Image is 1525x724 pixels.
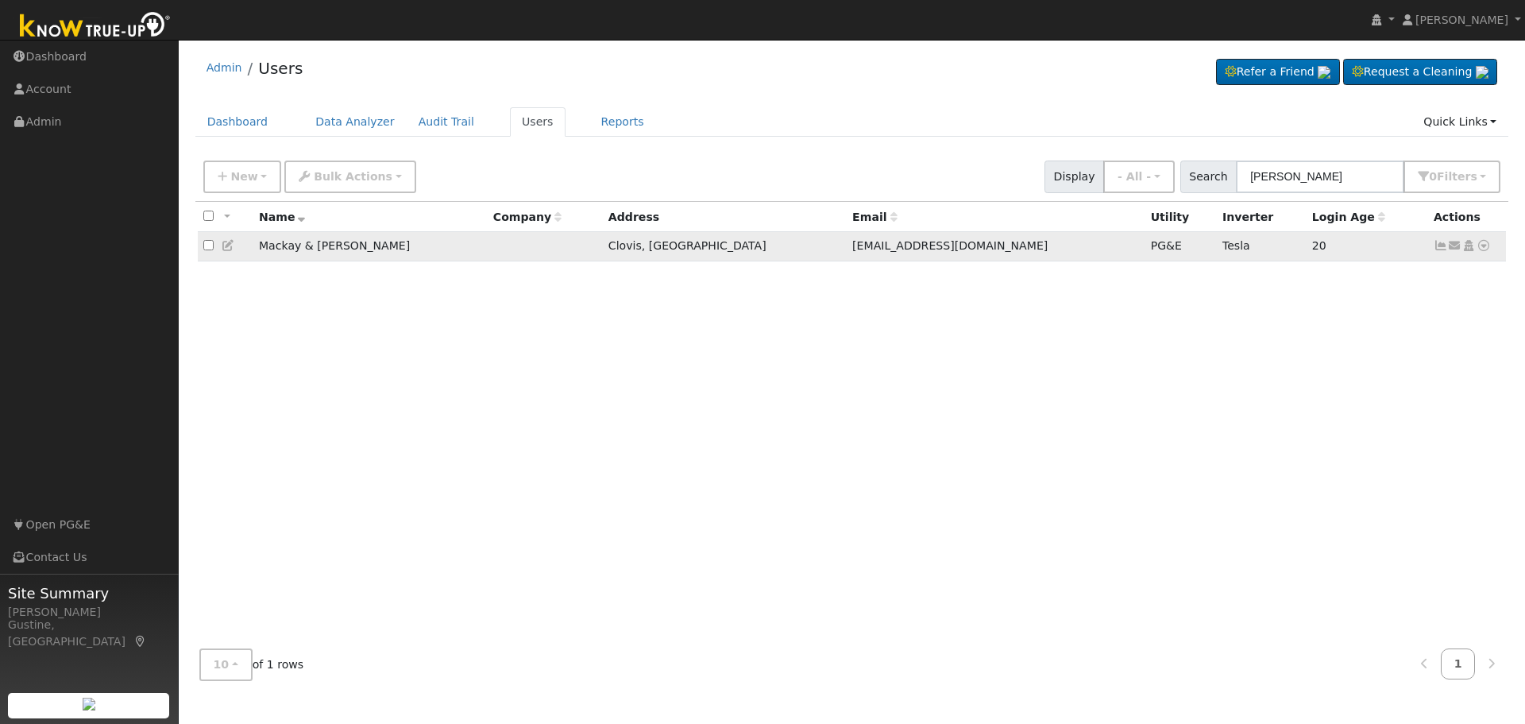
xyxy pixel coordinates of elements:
div: [PERSON_NAME] [8,604,170,621]
img: retrieve [1476,66,1488,79]
button: New [203,161,282,193]
img: retrieve [83,698,95,710]
span: 10 [214,658,230,671]
span: [PERSON_NAME] [1415,14,1508,26]
span: Days since last login [1312,211,1385,223]
div: Inverter [1222,209,1301,226]
span: PG&E [1151,239,1182,252]
a: Admin [207,61,242,74]
span: Name [259,211,306,223]
span: Display [1044,161,1104,193]
button: Bulk Actions [284,161,415,193]
img: retrieve [1318,66,1330,79]
img: Know True-Up [12,9,179,45]
span: Company name [493,211,562,223]
button: 10 [199,649,253,681]
button: - All - [1103,161,1175,193]
a: Users [258,59,303,78]
div: Actions [1434,209,1500,226]
a: Show Graph [1434,239,1448,252]
a: Dashboard [195,107,280,137]
div: Gustine, [GEOGRAPHIC_DATA] [8,617,170,650]
a: Request a Cleaning [1343,59,1497,86]
span: [EMAIL_ADDRESS][DOMAIN_NAME] [852,239,1048,252]
a: Users [510,107,566,137]
input: Search [1236,161,1404,193]
a: Audit Trail [407,107,486,137]
a: Quick Links [1411,107,1508,137]
td: Clovis, [GEOGRAPHIC_DATA] [603,232,847,261]
span: Bulk Actions [314,170,392,183]
a: Reports [589,107,656,137]
span: Filter [1437,170,1477,183]
span: New [230,170,257,183]
a: Edit User [222,239,236,252]
div: Address [608,209,841,226]
span: s [1470,170,1477,183]
a: Other actions [1477,238,1491,254]
span: 08/20/2025 8:00:06 PM [1312,239,1326,252]
span: Site Summary [8,583,170,604]
span: of 1 rows [199,649,304,681]
a: Map [133,635,148,648]
a: Login As [1461,239,1476,252]
td: Mackay & [PERSON_NAME] [253,232,488,261]
span: Search [1180,161,1237,193]
span: Email [852,211,897,223]
a: Data Analyzer [303,107,407,137]
span: Tesla [1222,239,1250,252]
a: Refer a Friend [1216,59,1340,86]
button: 0Filters [1403,161,1500,193]
a: 1 [1441,649,1476,679]
div: Utility [1151,209,1211,226]
a: mcurtis@rvcountry.com [1448,238,1462,254]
